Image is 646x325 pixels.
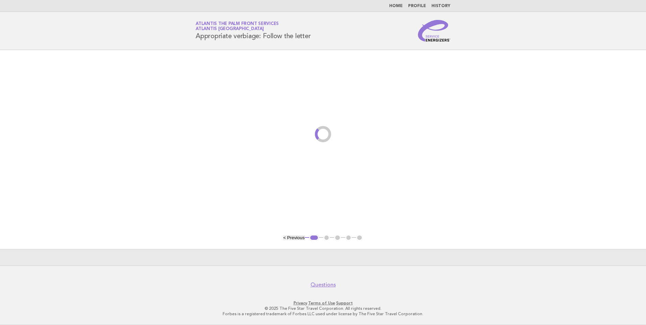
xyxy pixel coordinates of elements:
a: Home [389,4,403,8]
a: Profile [408,4,426,8]
p: · · [116,300,530,306]
p: Forbes is a registered trademark of Forbes LLC used under license by The Five Star Travel Corpora... [116,311,530,317]
a: History [431,4,450,8]
a: Support [336,301,353,305]
img: Service Energizers [418,20,450,42]
a: Terms of Use [308,301,335,305]
a: Atlantis The Palm Front ServicesAtlantis [GEOGRAPHIC_DATA] [196,22,279,31]
h1: Appropriate verbiage: Follow the letter [196,22,310,40]
a: Questions [310,281,336,288]
a: Privacy [294,301,307,305]
p: © 2025 The Five Star Travel Corporation. All rights reserved. [116,306,530,311]
span: Atlantis [GEOGRAPHIC_DATA] [196,27,264,31]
